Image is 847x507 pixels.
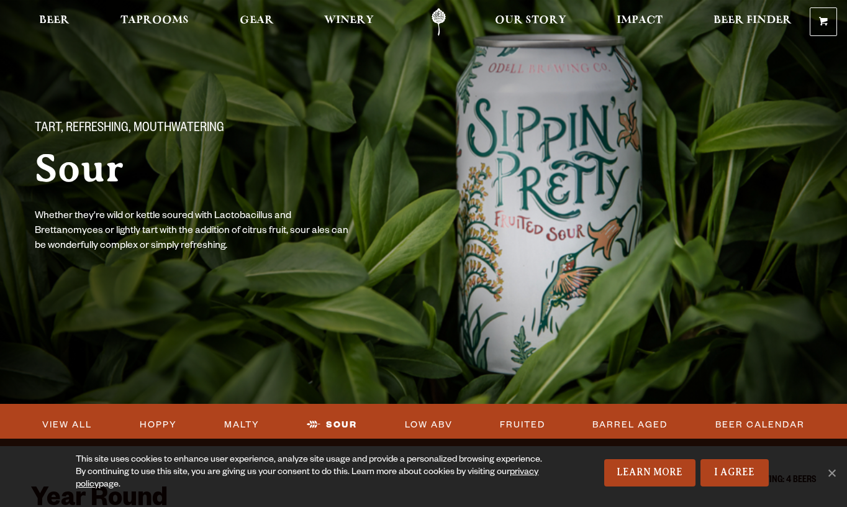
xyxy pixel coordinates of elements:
[604,459,695,486] a: Learn More
[232,8,282,36] a: Gear
[495,411,550,439] a: Fruited
[219,411,265,439] a: Malty
[609,8,671,36] a: Impact
[705,8,800,36] a: Beer Finder
[37,411,97,439] a: View All
[710,411,810,439] a: Beer Calendar
[487,8,574,36] a: Our Story
[35,209,353,254] p: Whether they're wild or kettle soured with Lactobacillus and Brettanomyces or lightly tart with t...
[35,147,422,190] h1: Sour
[35,121,224,137] span: Tart, Refreshing, Mouthwatering
[120,16,189,25] span: Taprooms
[713,16,792,25] span: Beer Finder
[39,16,70,25] span: Beer
[324,16,374,25] span: Winery
[617,16,663,25] span: Impact
[415,8,462,36] a: Odell Home
[825,467,838,479] span: No
[302,411,362,439] a: Sour
[700,459,769,486] a: I Agree
[400,411,458,439] a: Low ABV
[240,16,274,25] span: Gear
[316,8,382,36] a: Winery
[31,8,78,36] a: Beer
[76,454,546,491] div: This site uses cookies to enhance user experience, analyze site usage and provide a personalized ...
[112,8,197,36] a: Taprooms
[495,16,566,25] span: Our Story
[135,411,182,439] a: Hoppy
[587,411,673,439] a: Barrel Aged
